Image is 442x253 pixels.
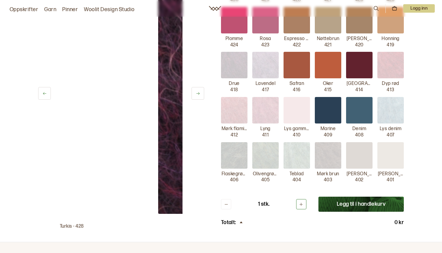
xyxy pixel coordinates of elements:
[284,126,309,132] p: Lys gammelrosa
[378,171,403,177] p: [PERSON_NAME]
[347,171,372,177] p: [PERSON_NAME]
[352,126,366,132] p: Denim
[387,87,394,93] p: 413
[355,87,363,93] p: 414
[324,42,332,48] p: 421
[355,42,363,48] p: 420
[324,87,332,93] p: 415
[290,81,304,87] p: Safran
[62,5,78,14] a: Pinner
[230,87,238,93] p: 418
[209,6,221,11] a: Woolit
[221,219,236,226] p: Totalt:
[222,126,247,132] p: Mørk flamingo
[290,171,304,177] p: Teblad
[318,197,404,212] button: Legg til i handlekurv
[380,126,401,132] p: Lys denim
[261,42,269,48] p: 423
[221,97,247,123] img: Mørk flamingo
[262,132,269,139] p: 411
[293,87,300,93] p: 416
[382,36,399,42] p: Honning
[377,97,404,123] img: Lys denim
[44,5,56,14] a: Garn
[387,132,394,139] p: 407
[355,132,364,139] p: 408
[293,177,301,183] p: 404
[284,36,309,42] p: Espresso melert
[403,4,435,13] p: Logg inn
[293,42,301,48] p: 422
[347,36,372,42] p: [PERSON_NAME]
[262,87,269,93] p: 417
[382,81,399,87] p: Dyp rød
[221,219,244,226] div: Totalt:
[394,219,404,226] p: 0 kr
[321,126,336,132] p: Marine
[221,142,247,169] img: Flaskegrønn
[347,81,372,87] p: [GEOGRAPHIC_DATA]
[317,171,339,177] p: Mørk brun
[230,42,238,48] p: 424
[315,142,341,169] img: Mørk brun
[231,132,238,139] p: 412
[387,177,394,183] p: 401
[253,171,278,177] p: Olivengrønn
[252,97,279,123] img: Lyng
[226,36,243,42] p: Plomme
[10,5,38,14] a: Oppskrifter
[323,81,333,87] p: Oker
[403,4,435,13] button: User dropdown
[256,81,276,87] p: Lavendel
[229,81,240,87] p: Drue
[230,177,238,183] p: 406
[221,52,247,78] img: Drue
[284,142,310,169] img: Teblad
[252,52,279,78] img: Lavendel
[222,171,247,177] p: Flaskegrønn
[260,126,271,132] p: Lyng
[252,142,279,169] img: Olivengrønn
[324,177,332,183] p: 403
[324,132,332,139] p: 409
[60,223,183,230] p: Turkis - 428
[387,42,394,48] p: 419
[260,36,271,42] p: Rosa
[317,36,339,42] p: Nøttebrun
[377,52,404,78] img: Dyp rød
[258,201,270,208] p: 1 stk.
[293,132,300,139] p: 410
[355,177,363,183] p: 402
[84,5,135,14] a: Woolit Design Studio
[261,177,270,183] p: 405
